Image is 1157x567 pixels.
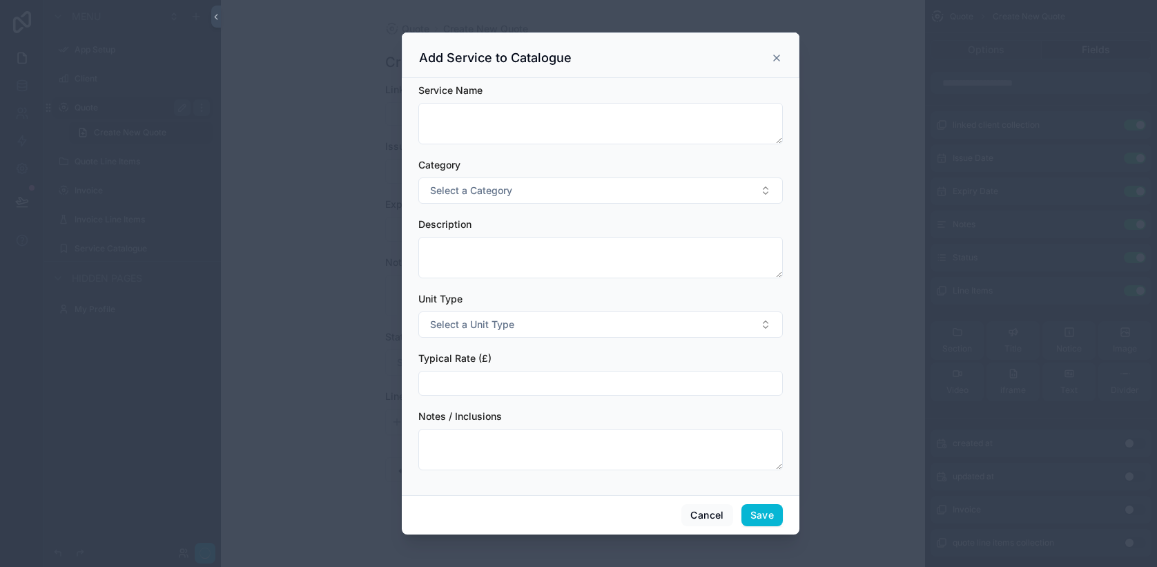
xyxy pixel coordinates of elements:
[418,293,463,305] span: Unit Type
[418,410,502,422] span: Notes / Inclusions
[418,177,783,204] button: Select Button
[430,318,514,331] span: Select a Unit Type
[430,184,512,198] span: Select a Category
[418,311,783,338] button: Select Button
[681,504,732,526] button: Cancel
[741,504,783,526] button: Save
[418,218,471,230] span: Description
[418,352,492,364] span: Typical Rate (£)
[418,84,483,96] span: Service Name
[418,159,460,171] span: Category
[419,50,572,66] h3: Add Service to Catalogue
